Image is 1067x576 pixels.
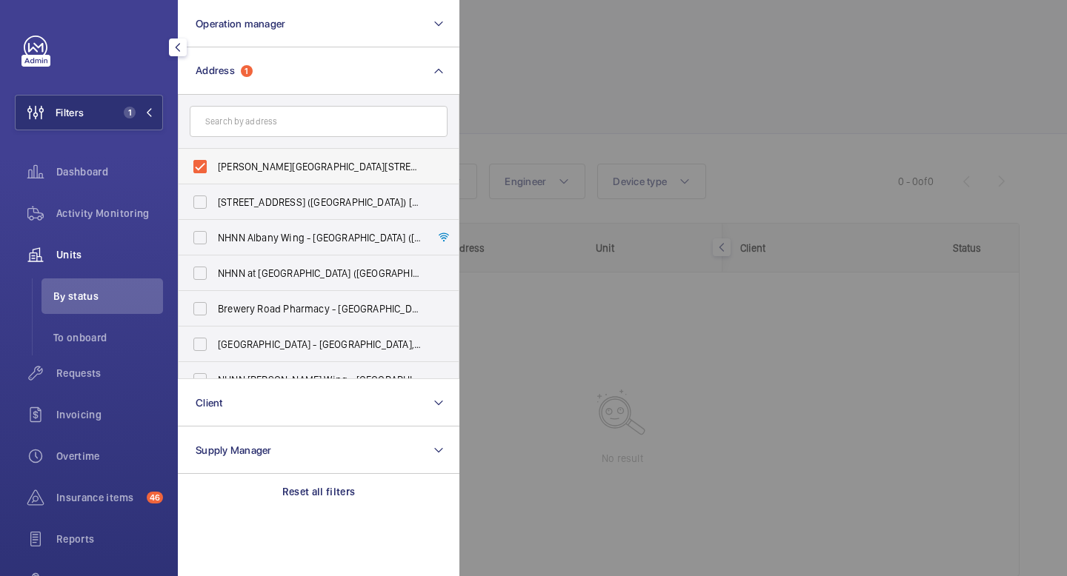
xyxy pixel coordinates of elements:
[56,490,141,505] span: Insurance items
[56,164,163,179] span: Dashboard
[53,289,163,304] span: By status
[15,95,163,130] button: Filters1
[56,407,163,422] span: Invoicing
[53,330,163,345] span: To onboard
[56,366,163,381] span: Requests
[56,449,163,463] span: Overtime
[147,492,163,503] span: 46
[56,105,84,120] span: Filters
[56,532,163,546] span: Reports
[56,247,163,262] span: Units
[56,206,163,221] span: Activity Monitoring
[124,107,136,118] span: 1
